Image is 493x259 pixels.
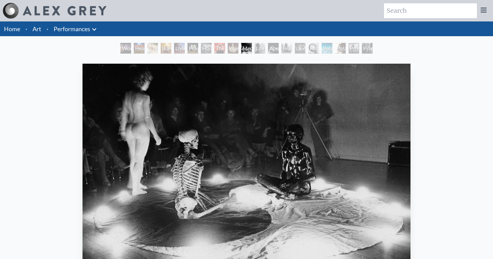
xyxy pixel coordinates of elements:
div: Leaflets [295,43,306,54]
div: [DEMOGRAPHIC_DATA] [147,43,158,54]
div: The Beast [214,43,225,54]
div: Prayer Wheel [187,43,198,54]
div: Polar Wandering [322,43,332,54]
li: · [23,21,30,36]
div: Human Race [201,43,212,54]
a: Art [33,24,41,34]
input: Search [384,3,477,18]
div: Burnt Offering [161,43,171,54]
div: Brain Sack [281,43,292,54]
div: Private Billboard [348,43,359,54]
div: Polarity Works [335,43,346,54]
div: Private Subway [362,43,373,54]
div: Heart Net [134,43,145,54]
a: Home [4,25,20,33]
div: Wasteland [228,43,238,54]
a: Performances [54,24,90,34]
div: Meditations on Mortality [241,43,252,54]
li: · [44,21,51,36]
div: World Spirit [120,43,131,54]
div: Life Energy [255,43,265,54]
div: Apex [268,43,279,54]
div: Polar Unity [308,43,319,54]
div: Living Cross [174,43,185,54]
